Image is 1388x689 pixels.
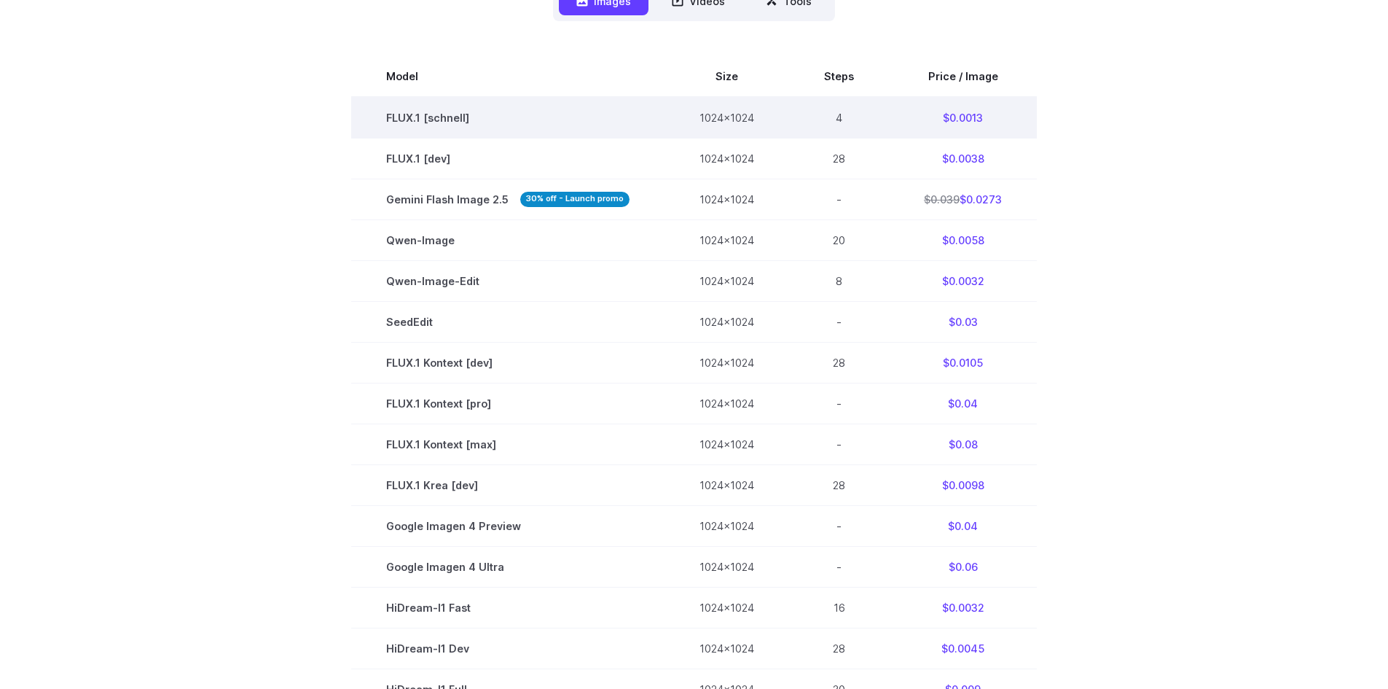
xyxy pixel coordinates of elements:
td: Qwen-Image-Edit [351,260,664,301]
td: 4 [789,97,889,139]
th: Model [351,56,664,97]
td: 1024x1024 [664,302,789,343]
td: $0.04 [889,384,1037,424]
td: Google Imagen 4 Ultra [351,547,664,588]
td: - [789,506,889,547]
td: 28 [789,138,889,179]
td: - [789,384,889,424]
td: $0.0032 [889,588,1037,628]
td: HiDream-I1 Dev [351,628,664,669]
td: $0.03 [889,302,1037,343]
td: 8 [789,260,889,301]
td: - [789,547,889,588]
td: 28 [789,343,889,384]
td: 28 [789,628,889,669]
td: $0.0273 [889,179,1037,219]
td: 20 [789,219,889,260]
td: FLUX.1 Kontext [max] [351,424,664,465]
td: 1024x1024 [664,260,789,301]
td: $0.0058 [889,219,1037,260]
td: $0.0105 [889,343,1037,384]
td: Qwen-Image [351,219,664,260]
th: Price / Image [889,56,1037,97]
td: $0.0038 [889,138,1037,179]
td: FLUX.1 Krea [dev] [351,465,664,506]
td: $0.04 [889,506,1037,547]
td: - [789,302,889,343]
td: $0.0045 [889,628,1037,669]
td: $0.0098 [889,465,1037,506]
td: 28 [789,465,889,506]
td: 1024x1024 [664,179,789,219]
td: FLUX.1 [schnell] [351,97,664,139]
th: Steps [789,56,889,97]
td: - [789,179,889,219]
td: $0.06 [889,547,1037,588]
td: 1024x1024 [664,343,789,384]
td: 1024x1024 [664,628,789,669]
td: HiDream-I1 Fast [351,588,664,628]
td: FLUX.1 [dev] [351,138,664,179]
td: $0.08 [889,424,1037,465]
td: 16 [789,588,889,628]
td: 1024x1024 [664,465,789,506]
td: 1024x1024 [664,506,789,547]
td: SeedEdit [351,302,664,343]
td: FLUX.1 Kontext [dev] [351,343,664,384]
td: 1024x1024 [664,97,789,139]
td: - [789,424,889,465]
td: 1024x1024 [664,588,789,628]
td: 1024x1024 [664,547,789,588]
s: $0.039 [924,193,960,206]
td: $0.0013 [889,97,1037,139]
strong: 30% off - Launch promo [520,192,630,207]
td: 1024x1024 [664,384,789,424]
td: 1024x1024 [664,424,789,465]
td: $0.0032 [889,260,1037,301]
td: Google Imagen 4 Preview [351,506,664,547]
td: FLUX.1 Kontext [pro] [351,384,664,424]
td: 1024x1024 [664,138,789,179]
td: 1024x1024 [664,219,789,260]
th: Size [664,56,789,97]
span: Gemini Flash Image 2.5 [386,191,630,208]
